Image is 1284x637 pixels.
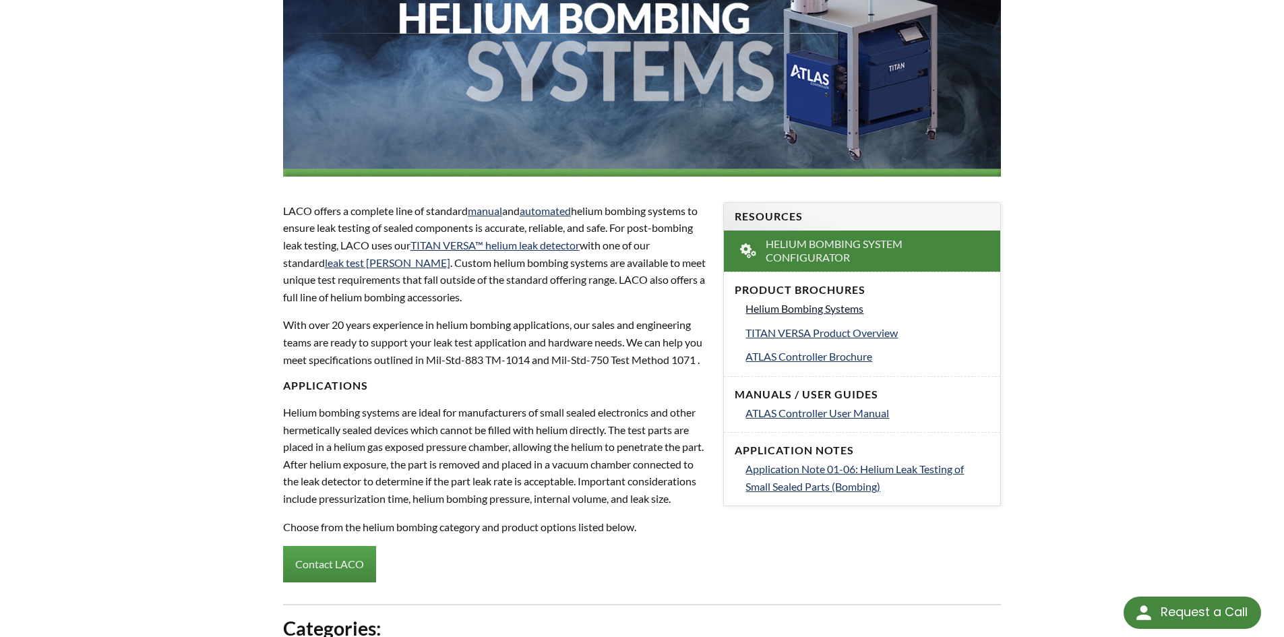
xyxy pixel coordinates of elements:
[745,406,889,419] span: ATLAS Controller User Manual
[745,324,989,342] a: TITAN VERSA Product Overview
[745,302,863,315] span: Helium Bombing Systems
[745,460,989,495] a: Application Note 01-06: Helium Leak Testing of Small Sealed Parts (Bombing)
[724,231,1000,272] a: Helium Bombing System Configurator
[745,404,989,422] a: ATLAS Controller User Manual
[283,546,376,582] a: Contact LACO
[735,444,989,458] h4: Application Notes
[1124,597,1261,629] div: Request a Call
[735,283,989,297] h4: Product Brochures
[325,256,450,269] a: leak test [PERSON_NAME]
[283,379,708,393] h4: Applications
[745,300,989,317] a: Helium Bombing Systems
[1161,597,1248,628] div: Request a Call
[745,462,964,493] span: Application Note 01-06: Helium Leak Testing of Small Sealed Parts (Bombing)
[745,326,898,339] span: TITAN VERSA Product Overview
[735,210,989,224] h4: Resources
[745,348,989,365] a: ATLAS Controller Brochure
[410,239,580,251] a: TITAN VERSA™ helium leak detector
[283,518,708,536] p: Choose from the helium bombing category and product options listed below.
[283,202,708,306] p: LACO offers a complete line of standard and helium bombing systems to ensure leak testing of seal...
[766,237,960,266] span: Helium Bombing System Configurator
[283,404,708,508] p: Helium bombing systems are ideal for manufacturers of small sealed electronics and other hermetic...
[735,388,989,402] h4: Manuals / User Guides
[745,350,872,363] span: ATLAS Controller Brochure
[520,204,571,217] a: automated
[283,316,708,368] p: With over 20 years experience in helium bombing applications, our sales and engineering teams are...
[468,204,502,217] a: manual
[1133,602,1155,624] img: round button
